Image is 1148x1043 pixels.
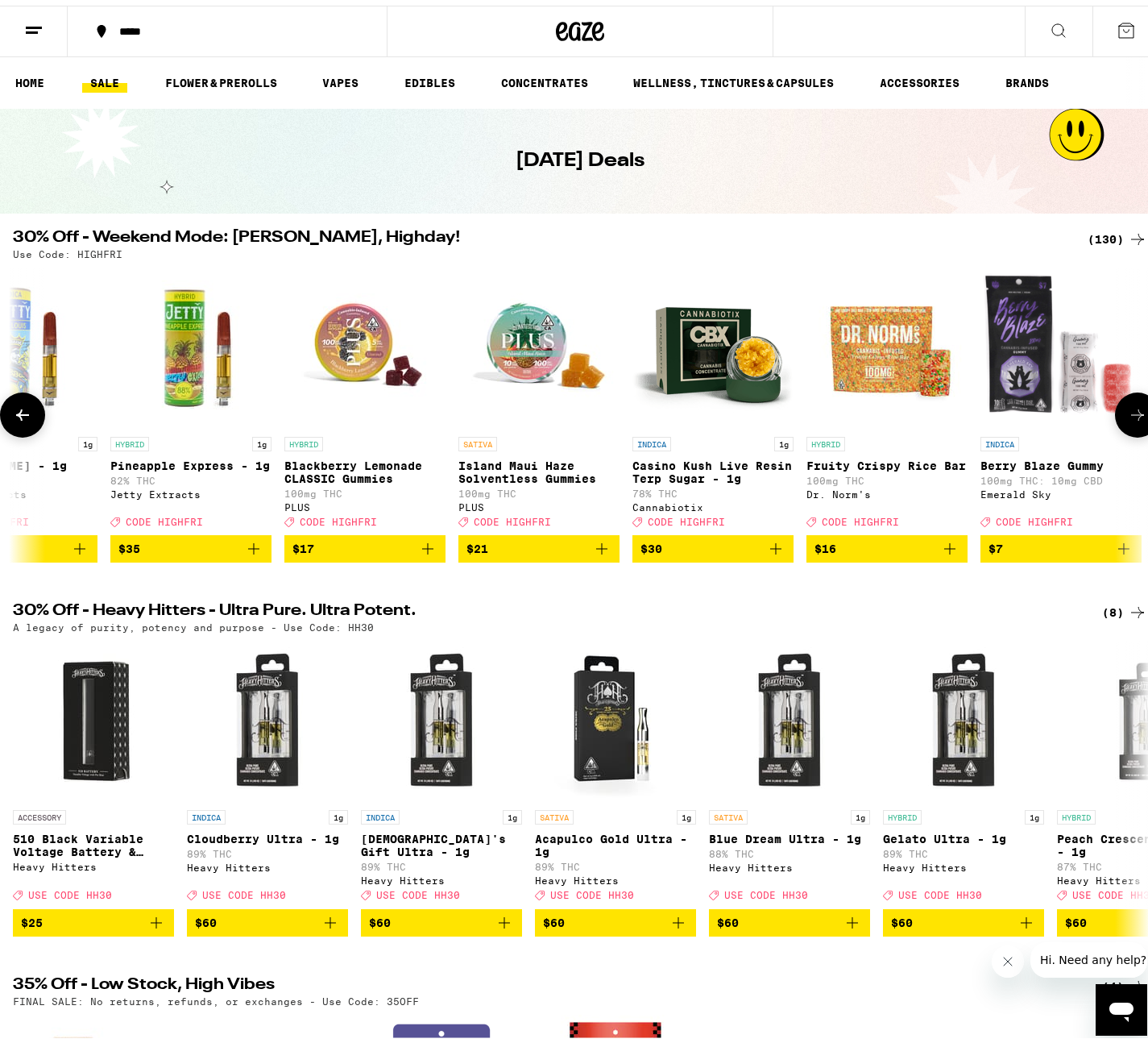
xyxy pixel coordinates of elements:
[361,635,522,796] img: Heavy Hitters - God's Gift Ultra - 1g
[369,911,391,924] span: $60
[709,635,870,903] a: Open page for Blue Dream Ultra - 1g from Heavy Hitters
[717,911,739,924] span: $60
[724,885,808,895] span: USE CODE HH30
[709,804,748,819] p: SATIVA
[709,827,870,840] p: Blue Dream Ultra - 1g
[535,856,696,866] p: 89% THC
[284,262,446,530] a: Open page for Blackberry Lemonade CLASSIC Gummies from PLUS
[709,635,870,796] img: Heavy Hitters - Blue Dream Ultra - 1g
[774,431,794,446] p: 1g
[503,804,522,819] p: 1g
[648,511,725,521] span: CODE HIGHFRI
[118,537,140,550] span: $35
[187,635,348,903] a: Open page for Cloudberry Ultra - 1g from Heavy Hitters
[284,483,446,493] p: 100mg THC
[883,857,1044,867] div: Heavy Hitters
[13,243,122,254] p: Use Code: HIGHFRI
[361,904,522,931] button: Add to bag
[535,827,696,853] p: Acapulco Gold Ultra - 1g
[13,856,174,866] div: Heavy Hitters
[292,537,314,550] span: $17
[851,804,870,819] p: 1g
[187,904,348,931] button: Add to bag
[329,804,348,819] p: 1g
[361,870,522,880] div: Heavy Hitters
[632,262,794,530] a: Open page for Casino Kush Live Resin Terp Sugar - 1g from Cannabiotix
[13,904,174,931] button: Add to bag
[110,470,271,480] p: 82% THC
[543,911,565,924] span: $60
[13,971,1068,991] h2: 35% Off - Low Stock, High Vibes
[988,537,1003,550] span: $7
[709,843,870,854] p: 88% THC
[640,537,662,550] span: $30
[632,497,794,507] div: Cannabiotix
[466,537,488,550] span: $21
[284,431,323,446] p: HYBRID
[883,904,1044,931] button: Add to bag
[709,904,870,931] button: Add to bag
[7,68,52,87] a: HOME
[516,142,644,169] h1: [DATE] Deals
[202,885,286,895] span: USE CODE HH30
[195,911,217,924] span: $60
[458,454,620,480] p: Island Maui Haze Solventless Gummies
[1088,224,1147,243] a: (130)
[980,484,1142,494] div: Emerald Sky
[284,497,446,507] div: PLUS
[1102,597,1147,617] a: (8)
[996,511,1073,521] span: CODE HIGHFRI
[458,262,620,423] img: PLUS - Island Maui Haze Solventless Gummies
[458,497,620,507] div: PLUS
[110,530,271,557] button: Add to bag
[458,483,620,493] p: 100mg THC
[992,940,1024,972] iframe: Close message
[13,224,1068,243] h2: 30% Off - Weekend Mode: [PERSON_NAME], Highday!
[632,483,794,493] p: 78% THC
[550,885,634,895] span: USE CODE HH30
[883,843,1044,854] p: 89% THC
[82,68,127,87] a: SALE
[1025,804,1044,819] p: 1g
[78,431,97,446] p: 1g
[361,827,522,853] p: [DEMOGRAPHIC_DATA]'s Gift Ultra - 1g
[376,885,460,895] span: USE CODE HH30
[980,454,1142,467] p: Berry Blaze Gummy
[980,431,1019,446] p: INDICA
[709,857,870,867] div: Heavy Hitters
[1030,937,1147,972] iframe: Message from company
[110,431,149,446] p: HYBRID
[187,857,348,867] div: Heavy Hitters
[284,262,446,423] img: PLUS - Blackberry Lemonade CLASSIC Gummies
[110,454,271,467] p: Pineapple Express - 1g
[13,827,174,853] p: 510 Black Variable Voltage Battery & Charger
[28,885,112,895] span: USE CODE HH30
[126,511,203,521] span: CODE HIGHFRI
[187,635,348,796] img: Heavy Hitters - Cloudberry Ultra - 1g
[677,804,696,819] p: 1g
[806,262,968,423] img: Dr. Norm's - Fruity Crispy Rice Bar
[187,804,226,819] p: INDICA
[396,68,463,87] a: EDIBLES
[535,635,696,796] img: Heavy Hitters - Acapulco Gold Ultra - 1g
[997,68,1057,87] a: BRANDS
[13,804,66,819] p: ACCESSORY
[806,530,968,557] button: Add to bag
[898,885,982,895] span: USE CODE HH30
[13,597,1068,617] h2: 30% Off - Heavy Hitters - Ultra Pure. Ultra Potent.
[980,262,1142,423] img: Emerald Sky - Berry Blaze Gummy
[13,635,174,796] img: Heavy Hitters - 510 Black Variable Voltage Battery & Charger
[252,431,271,446] p: 1g
[21,911,43,924] span: $25
[632,530,794,557] button: Add to bag
[13,635,174,903] a: Open page for 510 Black Variable Voltage Battery & Charger from Heavy Hitters
[806,470,968,480] p: 100mg THC
[187,843,348,854] p: 89% THC
[474,511,551,521] span: CODE HIGHFRI
[361,635,522,903] a: Open page for God's Gift Ultra - 1g from Heavy Hitters
[883,827,1044,840] p: Gelato Ultra - 1g
[980,262,1142,530] a: Open page for Berry Blaze Gummy from Emerald Sky
[187,827,348,840] p: Cloudberry Ultra - 1g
